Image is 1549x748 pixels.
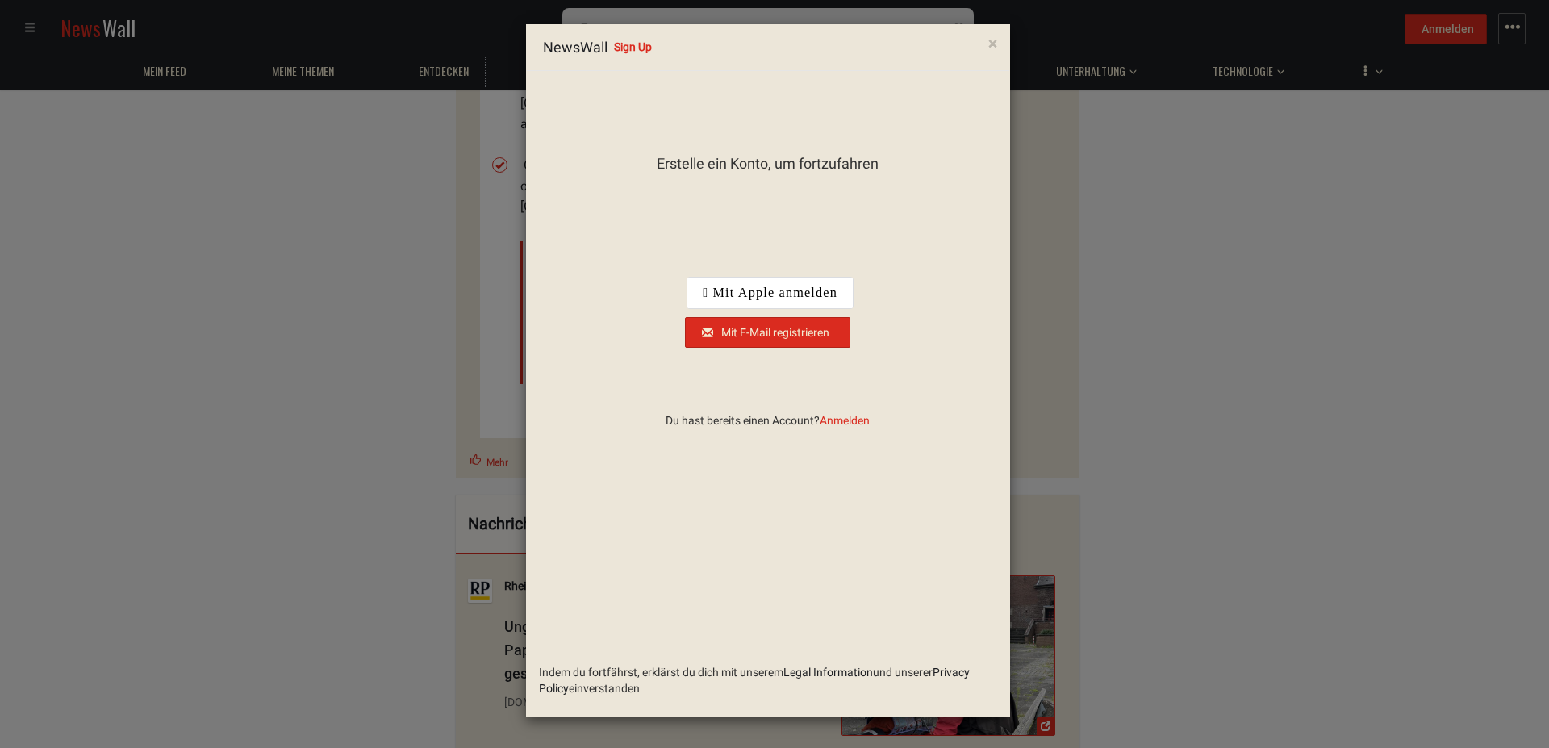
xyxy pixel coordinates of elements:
[614,40,652,61] span: Sign Up
[539,27,612,68] a: NewsWall
[666,412,870,428] div: Du hast bereits einen Account?
[687,277,854,309] div: Mit Apple anmelden
[783,666,873,679] a: Legal Information
[677,235,861,270] iframe: Schaltfläche „Über Google anmelden“
[976,23,1009,65] button: Close
[820,414,870,427] span: Anmelden
[695,324,840,341] div: Mit E-Mail registrieren
[685,317,850,348] button: Next
[657,156,879,172] h4: Erstelle ein Konto, um fortzufahren
[685,235,853,270] div: Über Google anmelden. Wird in neuem Tab geöffnet.
[988,34,997,53] span: ×
[539,664,997,696] div: Indem du fortfährst, erklärst du dich mit unserem und unserer einverstanden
